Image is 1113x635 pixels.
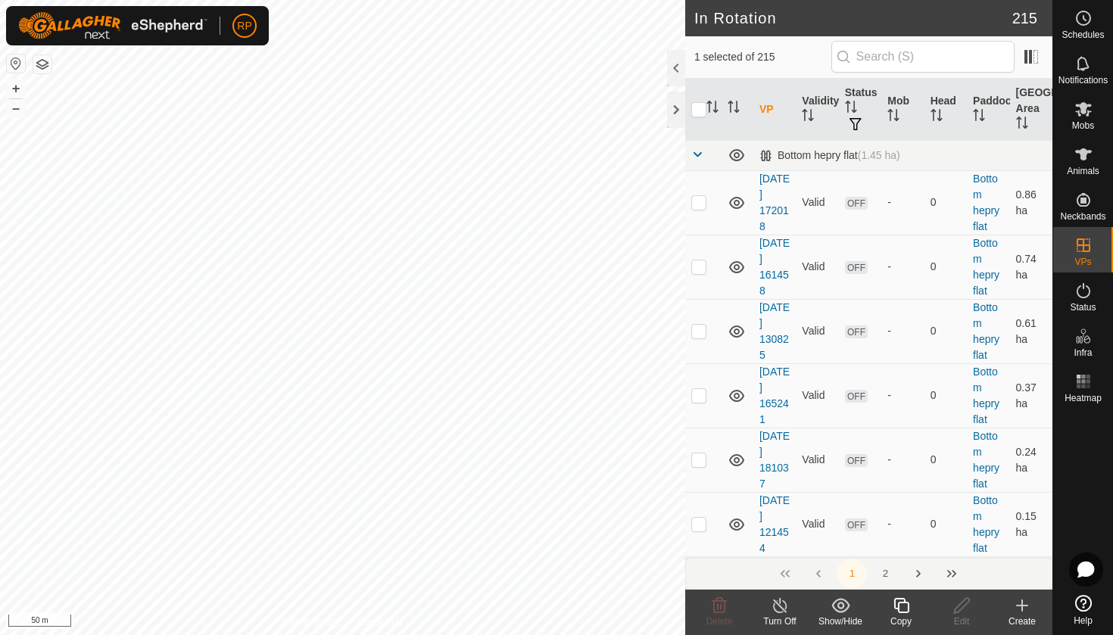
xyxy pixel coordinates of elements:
span: Status [1070,303,1096,312]
td: Valid [796,170,838,235]
img: Gallagher Logo [18,12,207,39]
td: 0 [924,299,967,363]
td: Valid [796,428,838,492]
div: Bottom hepry flat [759,149,900,162]
span: OFF [845,325,868,338]
span: (1.45 ha) [858,149,900,161]
a: Contact Us [357,615,402,629]
th: Mob [881,79,924,141]
td: 0.15 ha [1010,492,1052,556]
button: Last Page [937,559,967,589]
span: 1 selected of 215 [694,49,831,65]
td: 0 [924,235,967,299]
td: Valid [796,235,838,299]
div: - [887,323,918,339]
a: Privacy Policy [282,615,339,629]
div: - [887,259,918,275]
span: OFF [845,518,868,531]
div: Show/Hide [810,615,871,628]
p-sorticon: Activate to sort [931,111,943,123]
a: [DATE] 161458 [759,237,790,297]
td: Valid [796,299,838,363]
span: Animals [1067,167,1099,176]
span: Heatmap [1065,394,1102,403]
span: 215 [1012,7,1037,30]
td: Valid [796,492,838,556]
span: Neckbands [1060,212,1105,221]
td: 0 [924,363,967,428]
p-sorticon: Activate to sort [802,111,814,123]
button: 2 [870,559,900,589]
a: [DATE] 172018 [759,173,790,232]
a: Bottom hepry flat [973,237,999,297]
button: 1 [837,559,867,589]
a: Bottom hepry flat [973,430,999,490]
a: [DATE] 121454 [759,494,790,554]
p-sorticon: Activate to sort [887,111,899,123]
a: Bottom hepry flat [973,494,999,554]
span: Notifications [1058,76,1108,85]
div: - [887,452,918,468]
a: Help [1053,589,1113,631]
span: OFF [845,454,868,467]
td: 0.86 ha [1010,170,1052,235]
p-sorticon: Activate to sort [728,103,740,115]
span: OFF [845,261,868,274]
td: 0.61 ha [1010,299,1052,363]
a: [DATE] 130825 [759,301,790,361]
div: - [887,516,918,532]
p-sorticon: Activate to sort [845,103,857,115]
td: 0.74 ha [1010,235,1052,299]
td: Valid [796,363,838,428]
h2: In Rotation [694,9,1012,27]
td: 0.37 ha [1010,363,1052,428]
button: Next Page [903,559,934,589]
input: Search (S) [831,41,1015,73]
span: Help [1074,616,1093,625]
button: Map Layers [33,55,51,73]
span: Schedules [1062,30,1104,39]
span: Mobs [1072,121,1094,130]
div: - [887,388,918,403]
p-sorticon: Activate to sort [1016,119,1028,131]
button: Reset Map [7,54,25,73]
div: - [887,195,918,210]
div: Create [992,615,1052,628]
th: Status [839,79,881,141]
span: RP [237,18,251,34]
span: Delete [706,616,733,627]
th: Validity [796,79,838,141]
span: OFF [845,390,868,403]
td: 0 [924,428,967,492]
td: 0.24 ha [1010,428,1052,492]
p-sorticon: Activate to sort [706,103,719,115]
p-sorticon: Activate to sort [973,111,985,123]
a: Bottom hepry flat [973,173,999,232]
div: Turn Off [750,615,810,628]
th: VP [753,79,796,141]
a: [DATE] 181037 [759,430,790,490]
a: Bottom hepry flat [973,301,999,361]
div: Edit [931,615,992,628]
button: – [7,99,25,117]
button: + [7,79,25,98]
a: [DATE] 165241 [759,366,790,425]
td: 0 [924,492,967,556]
span: OFF [845,197,868,210]
th: [GEOGRAPHIC_DATA] Area [1010,79,1052,141]
span: Infra [1074,348,1092,357]
span: VPs [1074,257,1091,266]
a: Bottom hepry flat [973,366,999,425]
th: Head [924,79,967,141]
div: Copy [871,615,931,628]
td: 0 [924,170,967,235]
th: Paddock [967,79,1009,141]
